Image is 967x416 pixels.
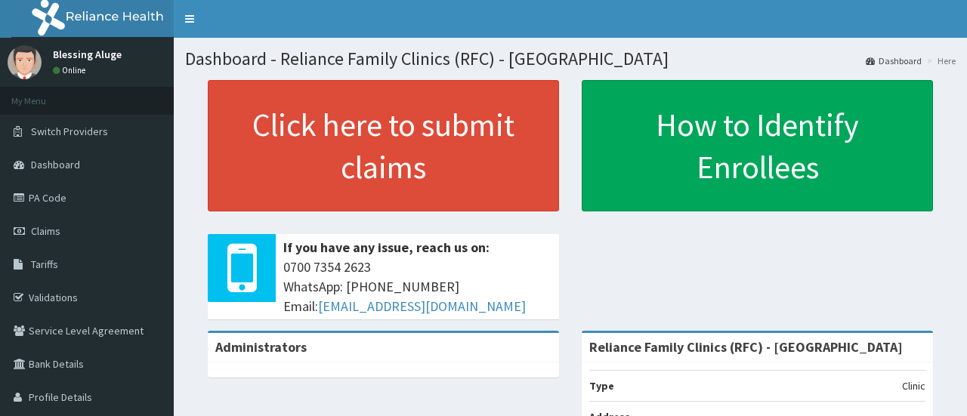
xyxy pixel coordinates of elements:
span: Tariffs [31,257,58,271]
span: 0700 7354 2623 WhatsApp: [PHONE_NUMBER] Email: [283,257,551,316]
a: Click here to submit claims [208,80,559,211]
b: Type [589,379,614,393]
li: Here [923,54,956,67]
a: How to Identify Enrollees [582,80,933,211]
span: Claims [31,224,60,238]
p: Clinic [902,378,925,393]
a: Online [53,65,89,75]
h1: Dashboard - Reliance Family Clinics (RFC) - [GEOGRAPHIC_DATA] [185,49,956,69]
strong: Reliance Family Clinics (RFC) - [GEOGRAPHIC_DATA] [589,338,903,356]
span: Switch Providers [31,125,108,138]
b: Administrators [215,338,307,356]
span: Dashboard [31,158,80,171]
a: [EMAIL_ADDRESS][DOMAIN_NAME] [318,297,526,315]
img: User Image [8,45,42,79]
p: Blessing Aluge [53,49,122,60]
a: Dashboard [866,54,922,67]
b: If you have any issue, reach us on: [283,239,490,256]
